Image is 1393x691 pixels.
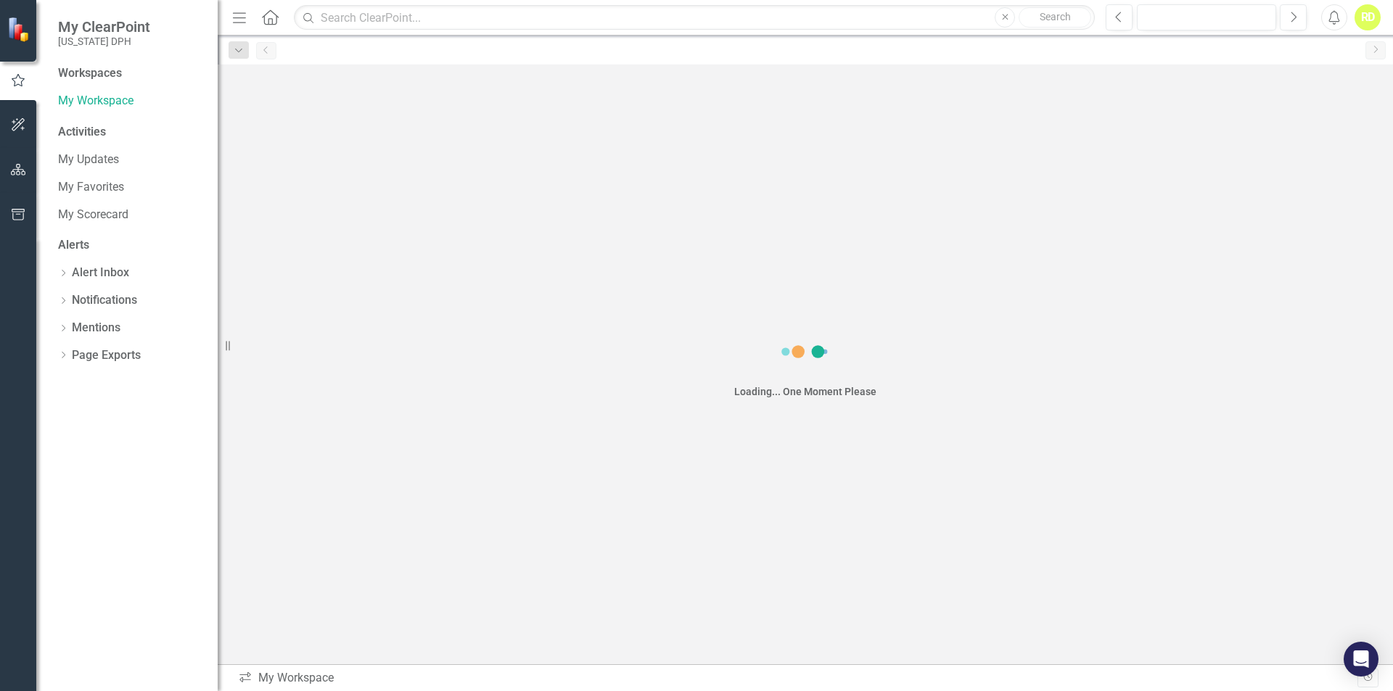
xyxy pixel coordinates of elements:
div: Activities [58,124,203,141]
a: Page Exports [72,347,141,364]
div: Open Intercom Messenger [1344,642,1378,676]
img: ClearPoint Strategy [7,16,33,42]
div: Workspaces [58,65,122,82]
a: Notifications [72,292,137,309]
a: My Updates [58,152,203,168]
div: Loading... One Moment Please [734,384,876,399]
a: My Workspace [58,93,203,109]
span: My ClearPoint [58,18,150,36]
button: Search [1019,7,1091,28]
input: Search ClearPoint... [294,5,1095,30]
button: RD [1355,4,1381,30]
span: Search [1040,11,1071,22]
a: My Favorites [58,179,203,196]
small: [US_STATE] DPH [58,36,150,47]
a: Mentions [72,320,120,336]
div: Alerts [58,237,203,254]
div: My Workspace [238,670,1357,687]
a: My Scorecard [58,207,203,223]
a: Alert Inbox [72,265,129,281]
